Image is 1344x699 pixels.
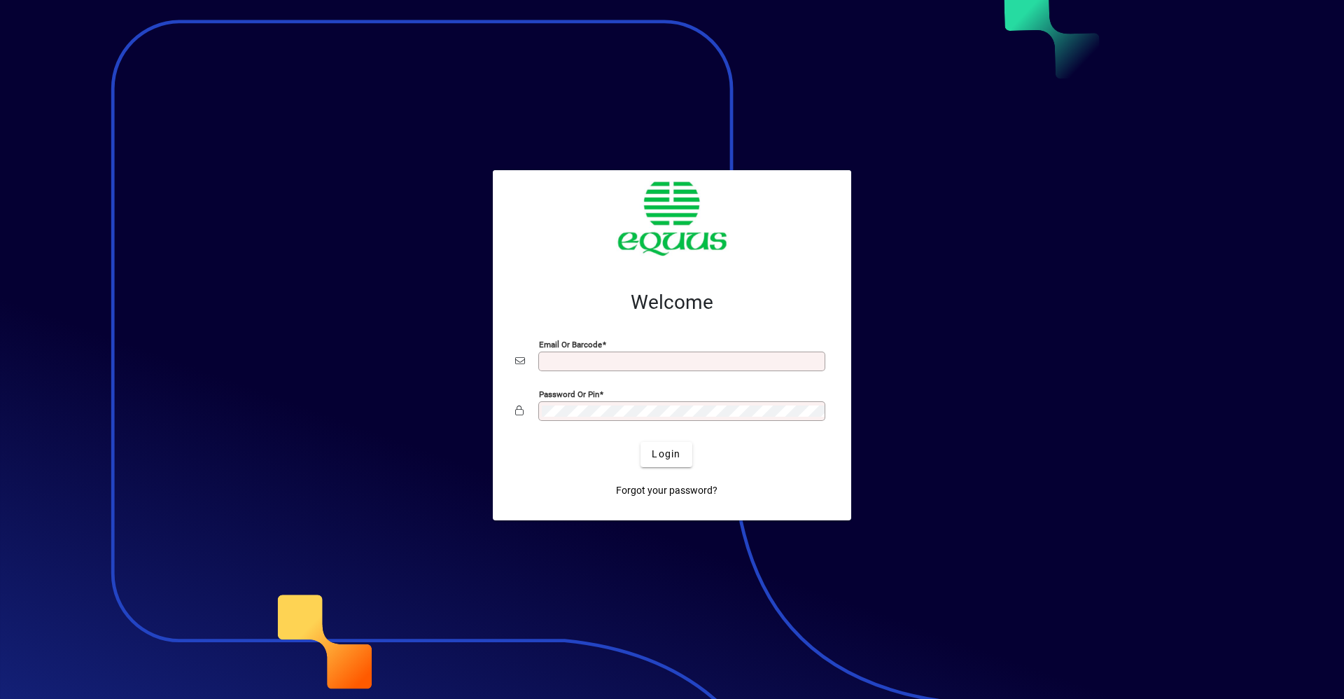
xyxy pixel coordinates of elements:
h2: Welcome [515,291,829,314]
button: Login [640,442,692,467]
mat-label: Email or Barcode [539,339,602,349]
span: Login [652,447,680,462]
a: Forgot your password? [610,478,723,504]
mat-label: Password or Pin [539,389,599,399]
span: Forgot your password? [616,483,717,498]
